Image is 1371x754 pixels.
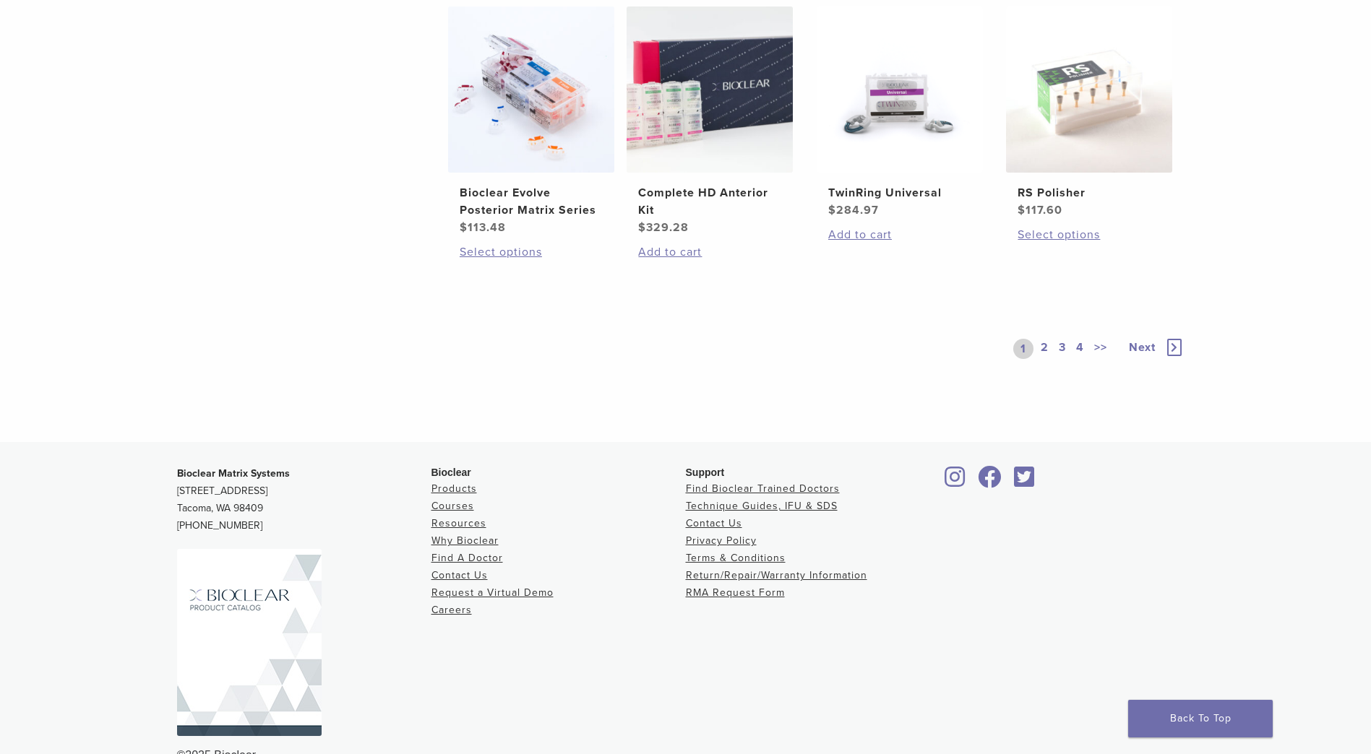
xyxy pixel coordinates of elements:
bdi: 117.60 [1018,203,1062,217]
span: $ [460,220,468,235]
a: 1 [1013,339,1033,359]
a: Why Bioclear [431,534,499,547]
a: Careers [431,604,472,616]
span: Support [686,467,725,478]
a: Find A Doctor [431,552,503,564]
strong: Bioclear Matrix Systems [177,467,290,480]
a: 4 [1073,339,1087,359]
a: Products [431,482,477,495]
h2: RS Polisher [1018,184,1161,201]
h2: TwinRing Universal [828,184,971,201]
a: Find Bioclear Trained Doctors [686,482,840,495]
img: Complete HD Anterior Kit [627,6,793,173]
a: Back To Top [1128,700,1273,737]
a: Resources [431,517,486,529]
p: [STREET_ADDRESS] Tacoma, WA 98409 [PHONE_NUMBER] [177,465,431,534]
a: Select options for “RS Polisher” [1018,226,1161,243]
a: Add to cart: “TwinRing Universal” [828,226,971,243]
span: Next [1129,340,1156,355]
h2: Complete HD Anterior Kit [638,184,781,219]
a: Terms & Conditions [686,552,786,564]
span: $ [828,203,836,217]
a: RS PolisherRS Polisher $117.60 [1005,6,1174,219]
a: Bioclear [974,474,1007,489]
span: $ [1018,203,1026,217]
img: Bioclear Evolve Posterior Matrix Series [448,6,614,173]
a: Contact Us [431,569,488,581]
a: Bioclear [1010,474,1040,489]
span: $ [638,220,646,235]
bdi: 113.48 [460,220,506,235]
a: Courses [431,500,474,512]
a: Add to cart: “Complete HD Anterior Kit” [638,243,781,261]
a: TwinRing UniversalTwinRing Universal $284.97 [816,6,984,219]
a: Select options for “Bioclear Evolve Posterior Matrix Series” [460,243,603,261]
bdi: 329.28 [638,220,689,235]
img: RS Polisher [1006,6,1172,173]
img: Bioclear [177,549,322,736]
a: >> [1091,339,1110,359]
a: Bioclear [940,474,971,489]
h2: Bioclear Evolve Posterior Matrix Series [460,184,603,219]
a: Return/Repair/Warranty Information [686,569,867,581]
span: Bioclear [431,467,471,478]
a: Bioclear Evolve Posterior Matrix SeriesBioclear Evolve Posterior Matrix Series $113.48 [447,6,616,236]
a: Contact Us [686,517,742,529]
a: 3 [1056,339,1069,359]
a: Technique Guides, IFU & SDS [686,500,838,512]
img: TwinRing Universal [817,6,983,173]
a: 2 [1038,339,1052,359]
bdi: 284.97 [828,203,879,217]
a: Privacy Policy [686,534,757,547]
a: RMA Request Form [686,586,785,599]
a: Request a Virtual Demo [431,586,554,599]
a: Complete HD Anterior KitComplete HD Anterior Kit $329.28 [626,6,794,236]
